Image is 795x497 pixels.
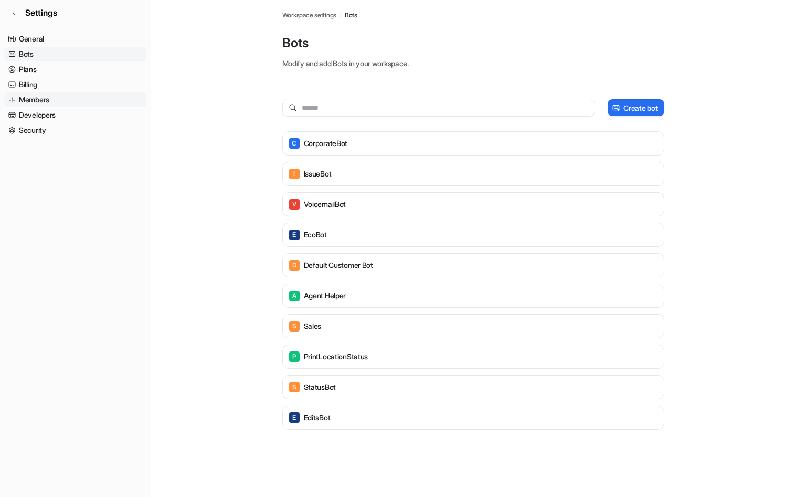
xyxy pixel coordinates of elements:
span: Settings [25,6,57,19]
p: EditsBot [304,412,331,423]
span: E [289,230,300,240]
a: General [4,32,146,46]
a: Developers [4,108,146,122]
p: Sales [304,321,322,332]
p: Default Customer Bot [304,260,373,271]
p: Bots [282,35,664,51]
a: Workspace settings [282,11,337,20]
a: Bots [345,11,357,20]
p: EcoBot [304,230,327,240]
p: IssueBot [304,169,332,179]
a: Members [4,92,146,107]
span: P [289,351,300,362]
span: I [289,169,300,179]
span: S [289,382,300,392]
span: A [289,291,300,301]
span: / [340,11,342,20]
p: Agent Helper [304,291,346,301]
span: E [289,412,300,423]
span: D [289,260,300,271]
button: Create bot [608,99,664,116]
p: VoicemailBot [304,199,346,210]
span: S [289,321,300,332]
a: Security [4,123,146,138]
img: create [612,104,620,112]
span: V [289,199,300,210]
p: StatusBot [304,382,336,392]
a: Plans [4,62,146,77]
span: C [289,138,300,149]
p: CorporateBot [304,138,348,149]
p: Create bot [623,102,658,113]
p: Modify and add Bots in your workspace. [282,58,664,69]
p: PrintLocationStatus [304,351,368,362]
a: Bots [4,47,146,61]
a: Billing [4,77,146,92]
